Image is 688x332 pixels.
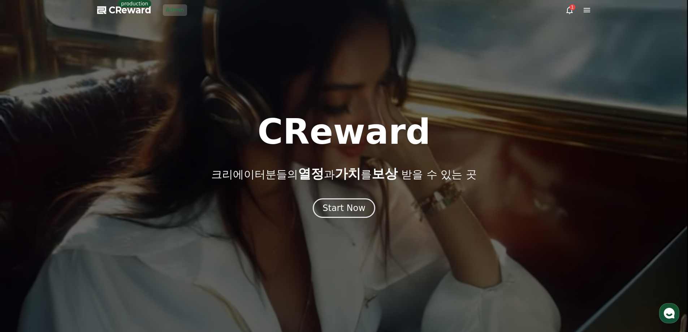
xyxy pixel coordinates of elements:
[2,229,48,247] a: 홈
[565,6,574,14] a: 1
[258,115,430,149] h1: CReward
[313,206,375,212] a: Start Now
[97,4,151,16] a: CReward
[323,202,365,214] div: Start Now
[48,229,93,247] a: 대화
[23,240,27,246] span: 홈
[163,4,187,16] a: Admin
[112,240,120,246] span: 설정
[211,167,476,181] p: 크리에이터분들의 과 를 받을 수 있는 곳
[570,4,575,10] div: 1
[372,166,398,181] span: 보상
[313,198,375,218] button: Start Now
[66,240,75,246] span: 대화
[335,166,361,181] span: 가치
[109,4,151,16] span: CReward
[93,229,139,247] a: 설정
[298,166,324,181] span: 열정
